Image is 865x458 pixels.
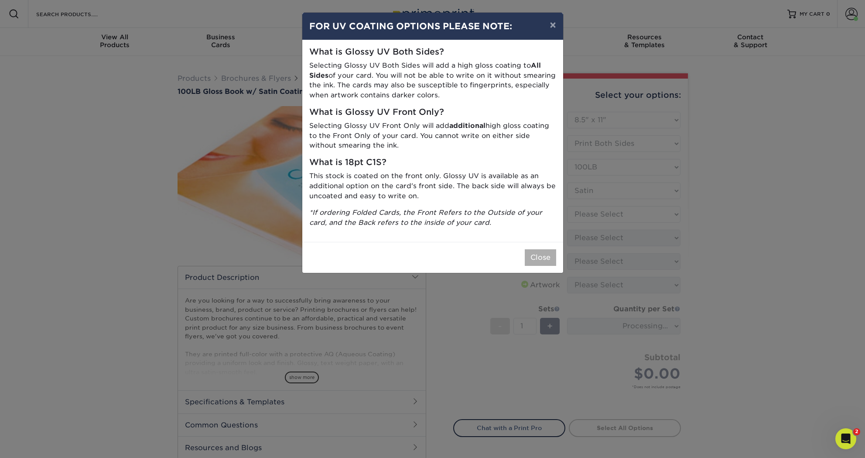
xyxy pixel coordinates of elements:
[309,171,556,201] p: This stock is coated on the front only. Glossy UV is available as an additional option on the car...
[309,121,556,151] p: Selecting Glossy UV Front Only will add high gloss coating to the Front Only of your card. You ca...
[309,47,556,57] h5: What is Glossy UV Both Sides?
[525,249,556,266] button: Close
[309,61,556,100] p: Selecting Glossy UV Both Sides will add a high gloss coating to of your card. You will not be abl...
[309,107,556,117] h5: What is Glossy UV Front Only?
[309,20,556,33] h4: FOR UV COATING OPTIONS PLEASE NOTE:
[835,428,856,449] iframe: Intercom live chat
[543,13,563,37] button: ×
[449,121,485,130] strong: additional
[309,208,542,227] i: *If ordering Folded Cards, the Front Refers to the Outside of your card, and the Back refers to t...
[853,428,860,435] span: 2
[309,61,541,79] strong: All Sides
[309,158,556,168] h5: What is 18pt C1S?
